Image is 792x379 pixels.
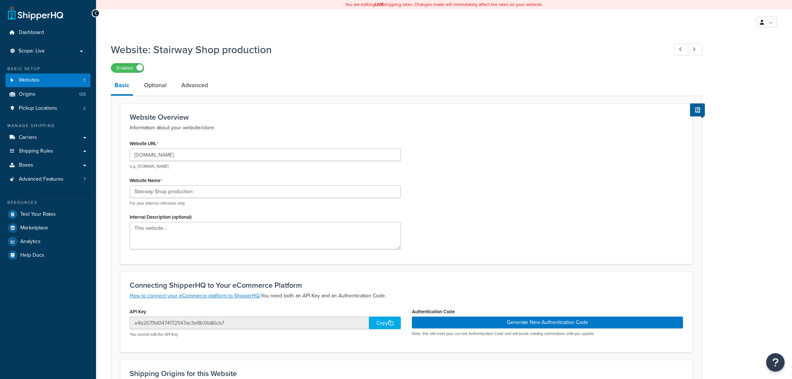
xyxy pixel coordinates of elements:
label: Enabled [111,64,144,72]
label: Website URL [130,141,158,147]
span: Pickup Locations [19,105,57,112]
a: Optional [140,76,170,94]
p: You need both an API Key and an Authentication Code. [130,291,683,300]
h3: Connecting ShipperHQ to Your eCommerce Platform [130,281,683,289]
span: Analytics [20,239,41,245]
a: Pickup Locations2 [6,102,91,115]
li: Websites [6,74,91,87]
button: Open Resource Center [766,353,785,372]
a: Next Record [688,44,702,56]
textarea: This website... [130,222,401,249]
p: e.g. [DOMAIN_NAME] [130,164,401,169]
span: Shipping Rules [19,148,53,154]
a: Help Docs [6,249,91,262]
li: Pickup Locations [6,102,91,115]
label: API Key [130,309,146,314]
a: Shipping Rules [6,144,91,158]
label: Website Name [130,178,162,184]
span: Boxes [19,162,33,168]
span: Help Docs [20,252,44,259]
span: 7 [83,176,86,182]
p: You cannot edit the API Key [130,332,401,337]
span: Dashboard [19,30,44,36]
a: Boxes [6,158,91,172]
p: Information about your website/store. [130,123,683,132]
div: Manage Shipping [6,123,91,129]
span: Websites [19,77,40,83]
span: Marketplace [20,225,48,231]
a: Advanced Features7 [6,173,91,186]
a: Dashboard [6,26,91,40]
p: For your internal reference only [130,201,401,206]
b: LIVE [375,1,384,8]
a: Origins128 [6,88,91,101]
a: Previous Record [674,44,689,56]
h3: Shipping Origins for this Website [130,369,683,378]
span: Scope: Live [18,48,45,54]
a: How to connect your eCommerce platform to ShipperHQ. [130,292,260,300]
a: Marketplace [6,221,91,235]
span: 3 [83,77,86,83]
span: Carriers [19,134,37,141]
span: Origins [19,91,35,98]
span: Advanced Features [19,176,64,182]
label: Internal Description (optional) [130,214,192,220]
span: Test Your Rates [20,211,56,218]
h3: Website Overview [130,113,683,121]
button: Show Help Docs [690,103,705,116]
div: Copy [369,317,401,329]
li: Origins [6,88,91,101]
a: Websites3 [6,74,91,87]
li: Advanced Features [6,173,91,186]
a: Advanced [178,76,212,94]
a: Analytics [6,235,91,248]
a: Carriers [6,131,91,144]
div: Basic Setup [6,66,91,72]
p: Note: this will reset your current Authentication Code and will break existing connections until ... [412,331,683,337]
a: Test Your Rates [6,208,91,221]
h1: Website: Stairway Shop production [111,42,660,57]
button: Generate New Authentication Code [412,317,683,328]
span: 128 [79,91,86,98]
a: Basic [111,76,133,96]
label: Authentication Code [412,309,455,314]
span: 2 [83,105,86,112]
div: Resources [6,199,91,206]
